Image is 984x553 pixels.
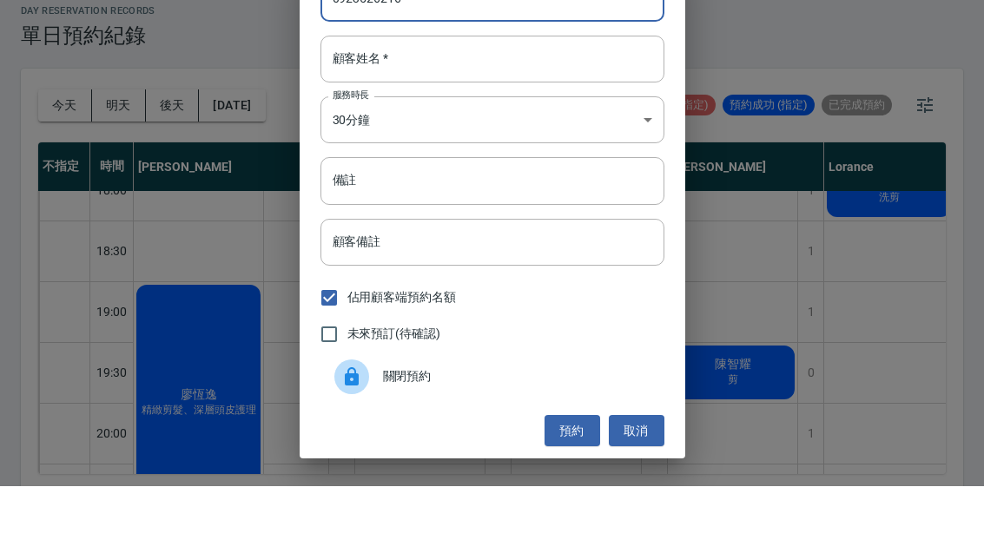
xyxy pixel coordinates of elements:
[545,482,600,514] button: 預約
[333,34,375,47] label: 顧客電話
[609,482,664,514] button: 取消
[347,355,457,373] span: 佔用顧客端預約名額
[320,419,664,468] div: 關閉預約
[383,434,650,452] span: 關閉預約
[333,155,369,168] label: 服務時長
[320,163,664,210] div: 30分鐘
[347,392,441,410] span: 未來預訂(待確認)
